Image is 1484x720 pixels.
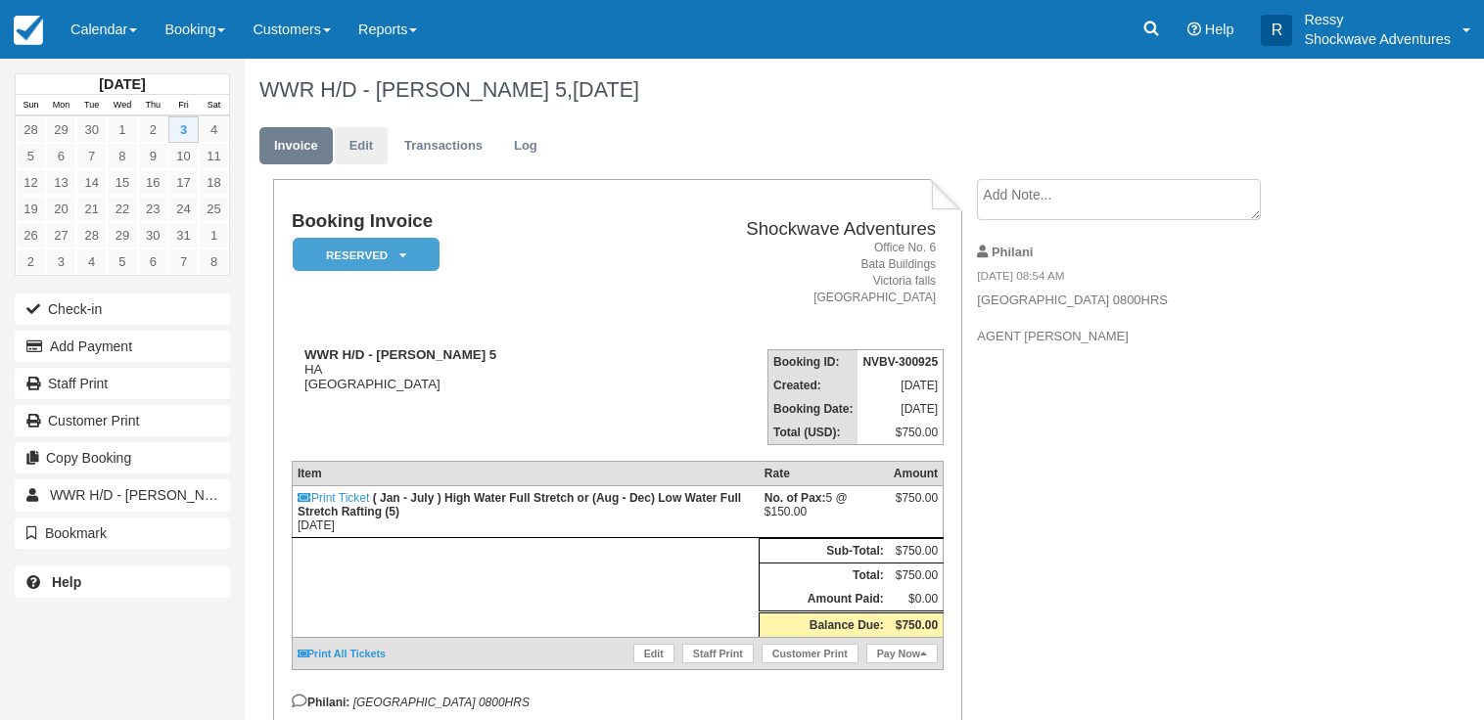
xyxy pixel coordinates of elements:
a: 27 [46,222,76,248]
a: Help [15,566,230,598]
div: HA [GEOGRAPHIC_DATA] [292,347,618,391]
a: 3 [46,248,76,275]
th: Sat [199,95,229,116]
th: Booking ID: [768,350,858,375]
div: R [1261,15,1292,46]
img: checkfront-main-nav-mini-logo.png [14,16,43,45]
a: 15 [107,169,137,196]
td: [DATE] [858,397,943,421]
a: Log [499,127,552,165]
a: Customer Print [15,405,230,436]
a: 7 [168,248,199,275]
a: 1 [199,222,229,248]
th: Amount [889,462,944,486]
a: 6 [138,248,168,275]
a: 5 [107,248,137,275]
button: Copy Booking [15,442,230,473]
td: $0.00 [889,587,944,612]
strong: $750.00 [896,618,938,632]
a: Edit [335,127,388,165]
strong: NVBV-300925 [862,355,938,369]
a: 29 [107,222,137,248]
button: Bookmark [15,517,230,549]
button: Check-in [15,293,230,325]
th: Total (USD): [768,421,858,445]
a: 29 [46,116,76,143]
h1: Booking Invoice [292,211,618,232]
span: Help [1205,22,1234,37]
span: [DATE] [573,77,639,102]
a: 28 [76,222,107,248]
a: Staff Print [15,368,230,399]
th: Thu [138,95,168,116]
a: 19 [16,196,46,222]
a: 5 [16,143,46,169]
a: 23 [138,196,168,222]
strong: ( Jan - July ) High Water Full Stretch or (Aug - Dec) Low Water Full Stretch Rafting (5) [298,491,741,518]
a: 11 [199,143,229,169]
h1: WWR H/D - [PERSON_NAME] 5, [259,78,1343,102]
a: 13 [46,169,76,196]
strong: Philani [992,245,1033,259]
a: 20 [46,196,76,222]
a: 22 [107,196,137,222]
a: 9 [138,143,168,169]
a: Reserved [292,237,433,273]
b: Help [52,574,81,590]
th: Rate [760,462,889,486]
a: 2 [16,248,46,275]
a: 24 [168,196,199,222]
td: $750.00 [889,563,944,588]
a: 6 [46,143,76,169]
a: 26 [16,222,46,248]
i: Help [1187,22,1201,36]
th: Amount Paid: [760,587,889,612]
td: [DATE] [858,374,943,397]
p: Ressy [1304,10,1451,29]
a: Staff Print [682,644,754,663]
p: [GEOGRAPHIC_DATA] 0800HRS AGENT [PERSON_NAME] [977,292,1307,346]
em: [DATE] 08:54 AM [977,268,1307,290]
a: 1 [107,116,137,143]
th: Created: [768,374,858,397]
a: 14 [76,169,107,196]
a: 4 [76,248,107,275]
td: [DATE] [292,486,759,538]
td: $750.00 [889,539,944,563]
th: Balance Due: [760,612,889,638]
a: 18 [199,169,229,196]
strong: [DATE] [99,76,145,92]
a: 7 [76,143,107,169]
span: WWR H/D - [PERSON_NAME] 5 [50,487,250,503]
strong: No. of Pax [765,491,826,505]
a: 4 [199,116,229,143]
a: 31 [168,222,199,248]
a: Invoice [259,127,333,165]
a: Pay Now [866,644,938,663]
a: 16 [138,169,168,196]
button: Add Payment [15,331,230,362]
a: 8 [107,143,137,169]
h2: Shockwave Adventures [625,219,936,240]
address: Office No. 6 Bata Buildings Victoria falls [GEOGRAPHIC_DATA] [625,240,936,307]
a: 21 [76,196,107,222]
th: Tue [76,95,107,116]
p: Shockwave Adventures [1304,29,1451,49]
th: Fri [168,95,199,116]
a: 10 [168,143,199,169]
a: WWR H/D - [PERSON_NAME] 5 [15,479,230,511]
strong: Philani: [292,696,349,709]
th: Sun [16,95,46,116]
th: Wed [107,95,137,116]
th: Booking Date: [768,397,858,421]
a: Print All Tickets [298,648,386,659]
a: Edit [633,644,674,663]
a: 2 [138,116,168,143]
a: Transactions [390,127,497,165]
a: 28 [16,116,46,143]
a: 30 [76,116,107,143]
em: Reserved [293,238,440,272]
a: 25 [199,196,229,222]
a: 17 [168,169,199,196]
a: 30 [138,222,168,248]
